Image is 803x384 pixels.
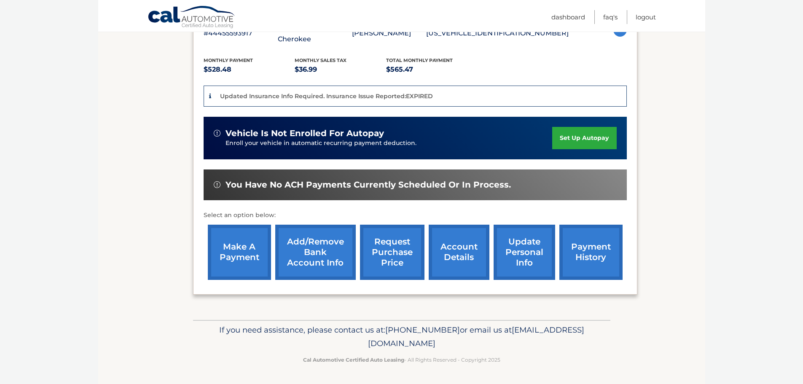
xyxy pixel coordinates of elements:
[278,21,352,45] p: 2023 Jeep Grand Cherokee
[551,10,585,24] a: Dashboard
[295,57,346,63] span: Monthly sales Tax
[386,64,478,75] p: $565.47
[226,128,384,139] span: vehicle is not enrolled for autopay
[494,225,555,280] a: update personal info
[360,225,424,280] a: request purchase price
[386,57,453,63] span: Total Monthly Payment
[199,355,605,364] p: - All Rights Reserved - Copyright 2025
[275,225,356,280] a: Add/Remove bank account info
[352,27,426,39] p: [PERSON_NAME]
[552,127,616,149] a: set up autopay
[603,10,618,24] a: FAQ's
[303,357,404,363] strong: Cal Automotive Certified Auto Leasing
[226,139,553,148] p: Enroll your vehicle in automatic recurring payment deduction.
[199,323,605,350] p: If you need assistance, please contact us at: or email us at
[636,10,656,24] a: Logout
[204,57,253,63] span: Monthly Payment
[559,225,623,280] a: payment history
[208,225,271,280] a: make a payment
[204,210,627,220] p: Select an option below:
[295,64,386,75] p: $36.99
[214,130,220,137] img: alert-white.svg
[429,225,489,280] a: account details
[385,325,460,335] span: [PHONE_NUMBER]
[426,27,569,39] p: [US_VEHICLE_IDENTIFICATION_NUMBER]
[214,181,220,188] img: alert-white.svg
[148,5,236,30] a: Cal Automotive
[204,64,295,75] p: $528.48
[226,180,511,190] span: You have no ACH payments currently scheduled or in process.
[220,92,433,100] p: Updated Insurance Info Required. Insurance Issue Reported:EXPIRED
[204,27,278,39] p: #44455593917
